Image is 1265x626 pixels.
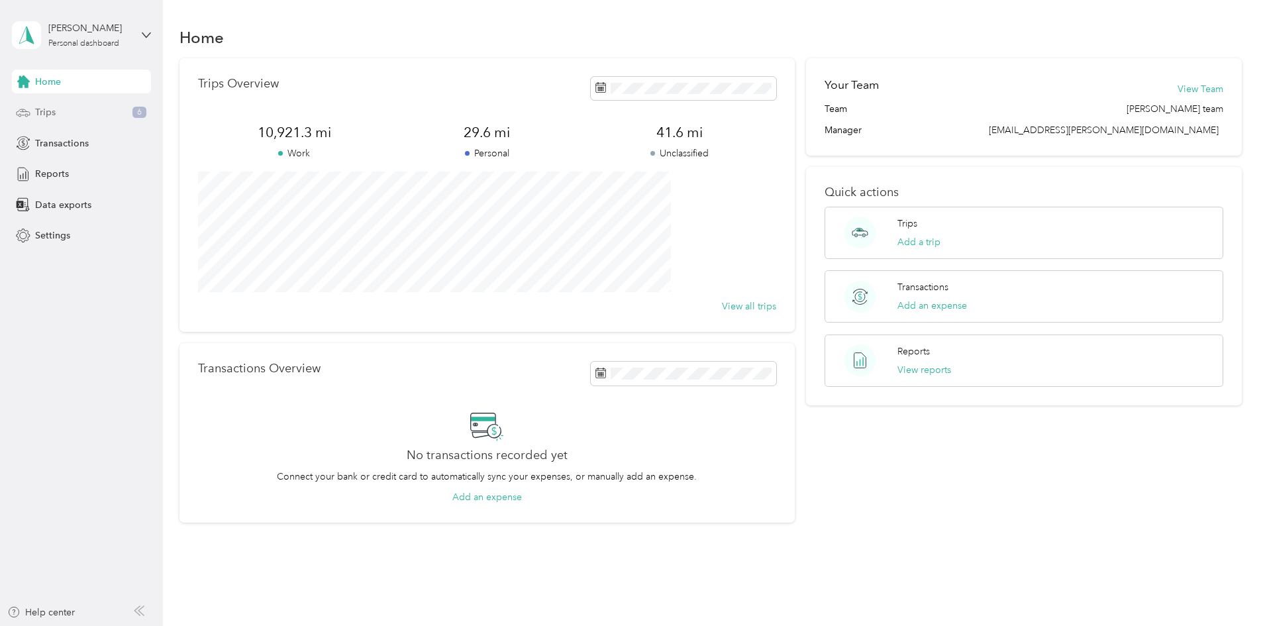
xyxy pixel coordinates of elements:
span: Trips [35,105,56,119]
span: [EMAIL_ADDRESS][PERSON_NAME][DOMAIN_NAME] [989,125,1219,136]
p: Work [198,146,391,160]
p: Trips [897,217,917,231]
button: View all trips [722,299,776,313]
p: Quick actions [825,185,1223,199]
span: 41.6 mi [583,123,776,142]
span: [PERSON_NAME] team [1127,102,1223,116]
iframe: Everlance-gr Chat Button Frame [1191,552,1265,626]
p: Trips Overview [198,77,279,91]
span: Team [825,102,847,116]
button: Add an expense [897,299,967,313]
span: 6 [132,107,146,119]
button: Add a trip [897,235,940,249]
p: Connect your bank or credit card to automatically sync your expenses, or manually add an expense. [277,470,697,484]
div: [PERSON_NAME] [48,21,131,35]
h1: Home [179,30,224,44]
span: Settings [35,229,70,242]
span: Manager [825,123,862,137]
p: Reports [897,344,930,358]
div: Personal dashboard [48,40,119,48]
button: Help center [7,605,75,619]
span: 10,921.3 mi [198,123,391,142]
p: Personal [391,146,583,160]
button: Add an expense [452,490,522,504]
h2: No transactions recorded yet [407,448,568,462]
button: View reports [897,363,951,377]
button: View Team [1178,82,1223,96]
span: Home [35,75,61,89]
span: Data exports [35,198,91,212]
p: Transactions [897,280,948,294]
p: Unclassified [583,146,776,160]
span: 29.6 mi [391,123,583,142]
h2: Your Team [825,77,879,93]
span: Transactions [35,136,89,150]
p: Transactions Overview [198,362,321,376]
span: Reports [35,167,69,181]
